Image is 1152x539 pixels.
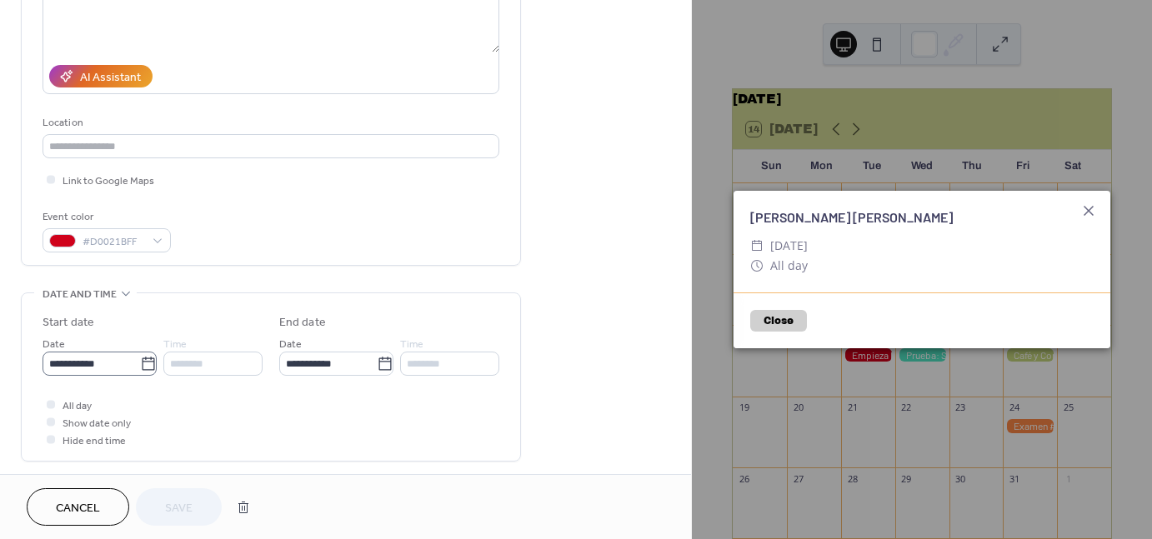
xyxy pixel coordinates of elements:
span: Date and time [43,286,117,303]
div: Start date [43,314,94,332]
span: Hide end time [63,432,126,450]
div: End date [279,314,326,332]
div: AI Assistant [80,69,141,87]
span: Show date only [63,415,131,432]
button: Cancel [27,488,129,526]
div: [PERSON_NAME] [PERSON_NAME] [734,207,1110,227]
div: ​ [750,236,764,256]
span: Time [163,336,187,353]
span: Date [279,336,302,353]
span: Time [400,336,423,353]
span: #D0021BFF [83,233,144,251]
span: Date [43,336,65,353]
button: AI Assistant [49,65,153,87]
span: Link to Google Maps [63,172,154,190]
div: ​ [750,256,764,276]
span: Cancel [56,500,100,517]
span: All day [770,256,808,276]
div: Event color [43,208,168,226]
div: Location [43,114,496,132]
button: Close [750,310,807,332]
span: All day [63,397,92,415]
span: [DATE] [770,236,808,256]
